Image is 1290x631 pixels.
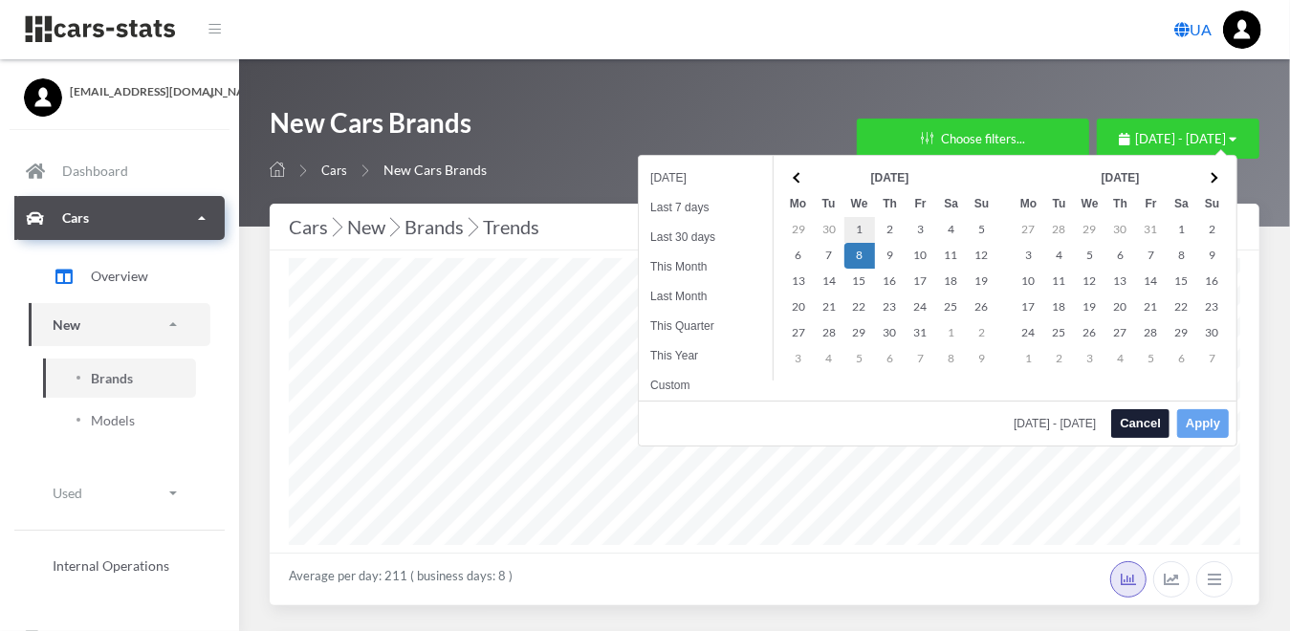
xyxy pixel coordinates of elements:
td: 7 [906,346,936,372]
li: Last 30 days [639,223,773,252]
td: 4 [1044,243,1075,269]
td: 23 [1197,294,1228,320]
td: 19 [1075,294,1105,320]
li: Last Month [639,282,773,312]
td: 27 [1105,320,1136,346]
td: 12 [967,243,997,269]
td: 18 [936,269,967,294]
td: 30 [1197,320,1228,346]
td: 4 [814,346,844,372]
th: Tu [814,191,844,217]
td: 13 [1105,269,1136,294]
td: 30 [814,217,844,243]
td: 1 [936,320,967,346]
td: 28 [1044,217,1075,243]
th: Sa [1167,191,1197,217]
th: [DATE] [1044,165,1197,191]
td: 8 [844,243,875,269]
td: 4 [1105,346,1136,372]
td: 17 [906,269,936,294]
th: Su [1197,191,1228,217]
th: Su [967,191,997,217]
span: [EMAIL_ADDRESS][DOMAIN_NAME] [70,83,215,100]
span: Brands [91,368,133,388]
th: Mo [1014,191,1044,217]
td: 3 [1014,243,1044,269]
p: Cars [62,206,89,229]
a: Dashboard [14,149,225,193]
td: 23 [875,294,906,320]
td: 2 [1197,217,1228,243]
td: 24 [906,294,936,320]
a: Brands [43,359,196,398]
a: Cars [14,196,225,240]
td: 16 [1197,269,1228,294]
td: 27 [783,320,814,346]
span: [DATE] - [DATE] [1136,131,1227,146]
td: 5 [1136,346,1167,372]
td: 20 [1105,294,1136,320]
td: 7 [1197,346,1228,372]
th: We [844,191,875,217]
td: 14 [1136,269,1167,294]
a: Internal Operations [29,546,210,585]
td: 5 [844,346,875,372]
td: 18 [1044,294,1075,320]
td: 11 [1044,269,1075,294]
td: 27 [1014,217,1044,243]
p: Used [53,481,82,505]
td: 3 [783,346,814,372]
td: 21 [814,294,844,320]
td: 15 [844,269,875,294]
td: 2 [1044,346,1075,372]
td: 30 [1105,217,1136,243]
td: 9 [875,243,906,269]
td: 5 [1075,243,1105,269]
td: 31 [1136,217,1167,243]
button: Cancel [1111,409,1170,438]
th: Fr [1136,191,1167,217]
a: Cars [321,163,347,178]
td: 1 [844,217,875,243]
td: 1 [1167,217,1197,243]
td: 2 [967,320,997,346]
td: 8 [1167,243,1197,269]
li: This Month [639,252,773,282]
td: 26 [967,294,997,320]
td: 17 [1014,294,1044,320]
td: 29 [844,320,875,346]
td: 1 [1014,346,1044,372]
td: 15 [1167,269,1197,294]
td: 25 [936,294,967,320]
p: New [53,313,80,337]
img: ... [1223,11,1261,49]
button: Apply [1177,409,1229,438]
a: Used [29,471,210,514]
td: 16 [875,269,906,294]
td: 28 [1136,320,1167,346]
td: 22 [1167,294,1197,320]
td: 9 [967,346,997,372]
th: Fr [906,191,936,217]
td: 5 [967,217,997,243]
td: 14 [814,269,844,294]
th: Sa [936,191,967,217]
button: [DATE] - [DATE] [1097,119,1259,159]
li: Last 7 days [639,193,773,223]
td: 22 [844,294,875,320]
td: 28 [814,320,844,346]
li: Custom [639,371,773,401]
td: 2 [875,217,906,243]
td: 3 [1075,346,1105,372]
td: 10 [906,243,936,269]
th: Th [875,191,906,217]
td: 9 [1197,243,1228,269]
td: 29 [1167,320,1197,346]
td: 31 [906,320,936,346]
li: This Quarter [639,312,773,341]
a: Overview [29,252,210,300]
li: [DATE] [639,163,773,193]
td: 6 [1167,346,1197,372]
a: UA [1167,11,1219,49]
